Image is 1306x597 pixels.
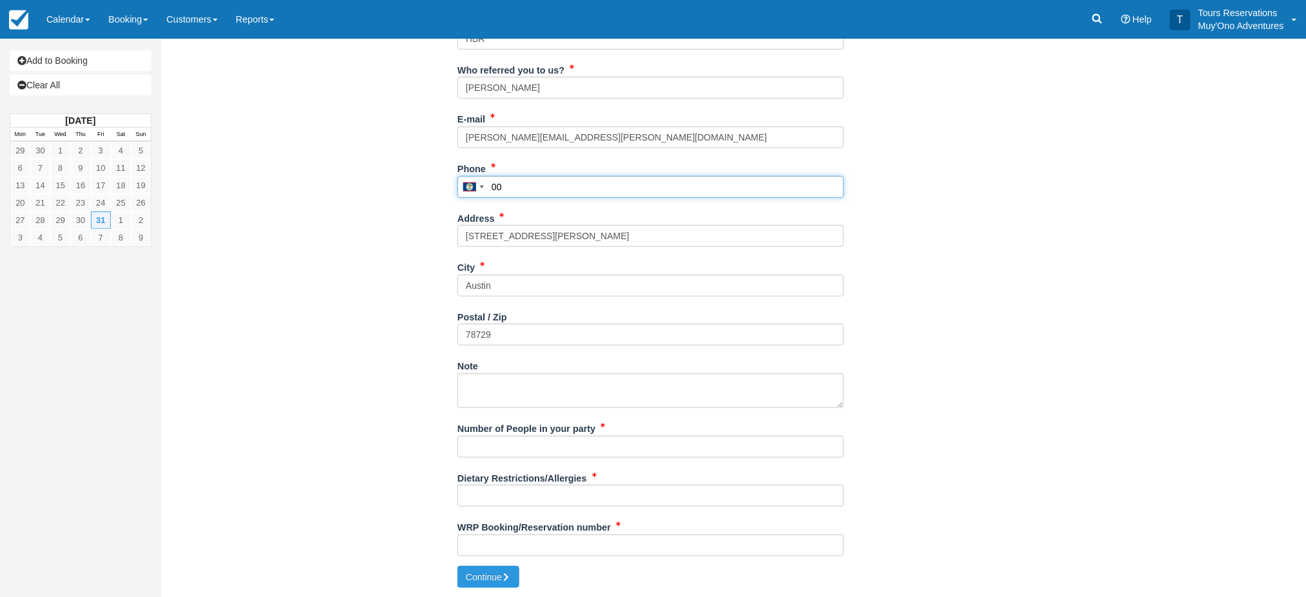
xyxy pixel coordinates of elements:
a: 23 [70,194,90,211]
i: Help [1121,15,1130,24]
div: T [1170,10,1191,30]
a: 19 [131,177,151,194]
a: Add to Booking [10,50,151,71]
a: 7 [91,229,111,246]
a: 8 [111,229,131,246]
a: 3 [91,142,111,159]
a: 16 [70,177,90,194]
a: 4 [111,142,131,159]
th: Tue [30,128,50,142]
a: 12 [131,159,151,177]
a: 29 [10,142,30,159]
label: Who referred you to us? [457,59,564,77]
label: Phone [457,158,486,176]
a: 2 [131,211,151,229]
th: Fri [91,128,111,142]
a: 6 [70,229,90,246]
a: 17 [91,177,111,194]
label: City [457,257,475,275]
a: 15 [50,177,70,194]
a: Clear All [10,75,151,95]
a: 29 [50,211,70,229]
a: 9 [131,229,151,246]
div: Belize: +501 [458,177,488,197]
a: 4 [30,229,50,246]
label: Postal / Zip [457,306,507,324]
a: 25 [111,194,131,211]
a: 3 [10,229,30,246]
th: Thu [70,128,90,142]
a: 10 [91,159,111,177]
th: Sat [111,128,131,142]
label: Number of People in your party [457,418,595,436]
a: 5 [131,142,151,159]
a: 27 [10,211,30,229]
a: 5 [50,229,70,246]
a: 18 [111,177,131,194]
a: 9 [70,159,90,177]
a: 14 [30,177,50,194]
a: 24 [91,194,111,211]
a: 26 [131,194,151,211]
a: 6 [10,159,30,177]
a: 28 [30,211,50,229]
a: 11 [111,159,131,177]
a: 1 [111,211,131,229]
label: Dietary Restrictions/Allergies [457,467,587,485]
a: 13 [10,177,30,194]
p: Tours Reservations [1198,6,1284,19]
a: 30 [70,211,90,229]
a: 1 [50,142,70,159]
th: Wed [50,128,70,142]
p: Muy'Ono Adventures [1198,19,1284,32]
a: 8 [50,159,70,177]
label: WRP Booking/Reservation number [457,516,611,534]
a: 22 [50,194,70,211]
a: 20 [10,194,30,211]
label: E-mail [457,108,485,126]
th: Mon [10,128,30,142]
button: Continue [457,566,519,588]
a: 7 [30,159,50,177]
a: 21 [30,194,50,211]
th: Sun [131,128,151,142]
a: 2 [70,142,90,159]
span: Help [1133,14,1152,24]
label: Note [457,355,478,373]
strong: [DATE] [65,115,95,126]
label: Address [457,208,495,226]
a: 30 [30,142,50,159]
a: 31 [91,211,111,229]
img: checkfront-main-nav-mini-logo.png [9,10,28,30]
